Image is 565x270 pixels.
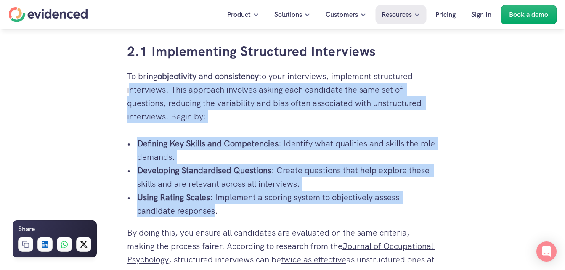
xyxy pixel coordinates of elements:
[18,224,35,235] h6: Share
[281,254,346,265] a: twice as effective
[471,9,491,20] p: Sign In
[227,9,251,20] p: Product
[137,192,210,203] strong: Using Rating Scales
[326,9,358,20] p: Customers
[137,138,279,149] strong: Defining Key Skills and Competencies
[137,137,438,164] p: : Identify what qualities and skills the role demands.
[137,191,438,217] p: : Implement a scoring system to objectively assess candidate responses.
[429,5,462,24] a: Pricing
[382,9,412,20] p: Resources
[127,69,438,123] p: To bring to your interviews, implement structured interviews. This approach involves asking each ...
[501,5,557,24] a: Book a demo
[8,7,88,22] a: Home
[435,9,456,20] p: Pricing
[536,241,557,262] div: Open Intercom Messenger
[137,165,271,176] strong: Developing Standardised Questions
[157,71,259,82] strong: objectivity and consistency
[137,164,438,191] p: : Create questions that help explore these skills and are relevant across all interviews.
[274,9,302,20] p: Solutions
[465,5,498,24] a: Sign In
[509,9,548,20] p: Book a demo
